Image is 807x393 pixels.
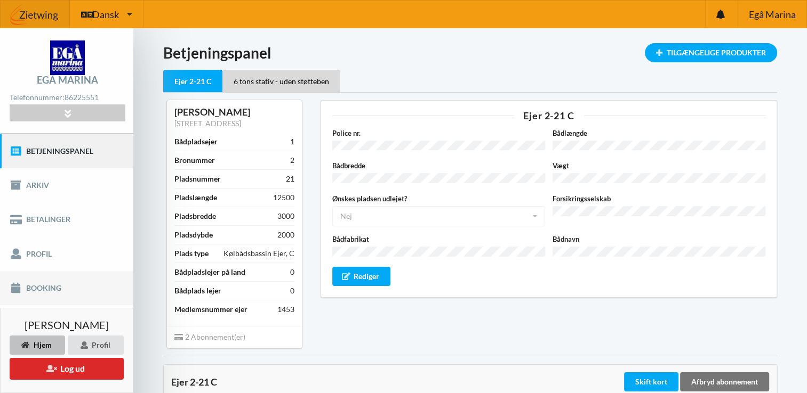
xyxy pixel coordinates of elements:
[174,248,209,259] div: Plads type
[553,160,765,171] label: Vægt
[174,106,294,118] div: [PERSON_NAME]
[553,128,765,138] label: Bådlængde
[332,193,545,204] label: Ønskes pladsen udlejet?
[332,267,391,286] div: Rediger
[10,335,65,355] div: Hjem
[277,211,294,222] div: 3000
[174,119,241,128] a: [STREET_ADDRESS]
[223,248,294,259] div: Kølbådsbassin Ejer, C
[163,70,222,93] div: Ejer 2-21 C
[277,230,294,240] div: 2000
[332,234,545,244] label: Bådfabrikat
[553,193,765,204] label: Forsikringsselskab
[174,136,218,147] div: Bådpladsejer
[174,285,221,296] div: Bådplads lejer
[174,174,221,184] div: Pladsnummer
[290,285,294,296] div: 0
[174,155,215,166] div: Bronummer
[277,304,294,315] div: 1453
[50,40,85,75] img: logo
[332,160,545,171] label: Bådbredde
[37,75,98,85] div: Egå Marina
[290,155,294,166] div: 2
[273,192,294,203] div: 12500
[92,10,119,19] span: Dansk
[65,93,99,102] strong: 86225551
[174,192,217,203] div: Pladslængde
[10,91,125,105] div: Telefonnummer:
[553,234,765,244] label: Bådnavn
[290,136,294,147] div: 1
[286,174,294,184] div: 21
[624,372,678,391] div: Skift kort
[748,10,795,19] span: Egå Marina
[68,335,124,355] div: Profil
[174,267,245,277] div: Bådpladslejer på land
[25,320,109,330] span: [PERSON_NAME]
[174,211,216,222] div: Pladsbredde
[10,358,124,380] button: Log ud
[171,376,622,387] div: Ejer 2-21 C
[174,230,213,240] div: Pladsdybde
[174,304,247,315] div: Medlemsnummer ejer
[332,128,545,138] label: Police nr.
[290,267,294,277] div: 0
[174,332,245,341] span: 2 Abonnement(er)
[645,43,777,62] div: Tilgængelige Produkter
[680,372,769,391] div: Afbryd abonnement
[222,70,340,92] div: 6 tons stativ - uden støtteben
[332,111,765,120] div: Ejer 2-21 C
[163,43,777,62] h1: Betjeningspanel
